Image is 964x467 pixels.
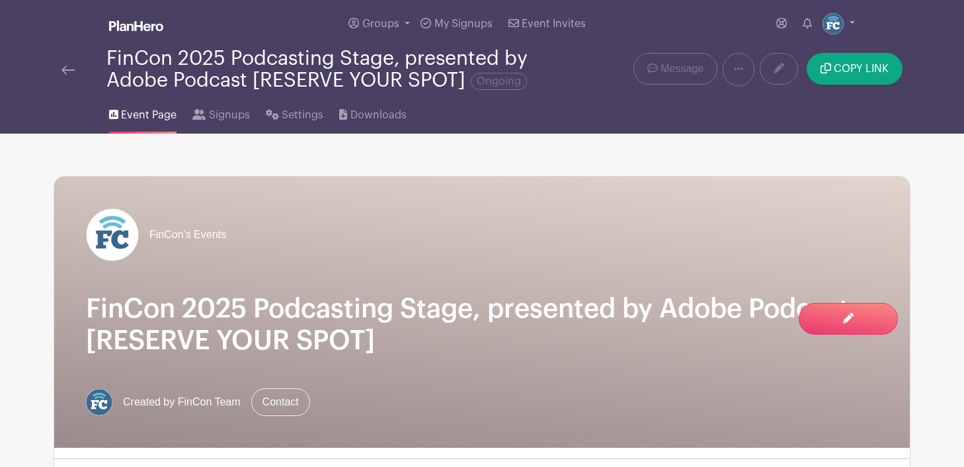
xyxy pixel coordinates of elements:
[61,65,75,75] img: back-arrow-29a5d9b10d5bd6ae65dc969a981735edf675c4d7a1fe02e03b50dbd4ba3cdb55.svg
[149,227,226,243] span: FinCon's Events
[251,388,310,416] a: Contact
[434,19,493,29] span: My Signups
[339,91,406,134] a: Downloads
[192,91,249,134] a: Signups
[522,19,586,29] span: Event Invites
[633,53,717,85] a: Message
[807,53,903,85] button: COPY LINK
[109,91,177,134] a: Event Page
[823,13,844,34] img: FC%20circle.png
[121,107,177,123] span: Event Page
[86,293,878,357] h1: FinCon 2025 Podcasting Stage, presented by Adobe Podcast [RESERVE YOUR SPOT]
[109,21,163,31] img: logo_white-6c42ec7e38ccf1d336a20a19083b03d10ae64f83f12c07503d8b9e83406b4c7d.svg
[282,107,323,123] span: Settings
[661,61,703,77] span: Message
[86,389,112,415] img: FC%20circle.png
[350,107,407,123] span: Downloads
[106,48,535,91] div: FinCon 2025 Podcasting Stage, presented by Adobe Podcast [RESERVE YOUR SPOT]
[266,91,323,134] a: Settings
[86,208,139,261] img: FC%20circle_white.png
[471,73,527,90] span: Ongoing
[209,107,250,123] span: Signups
[123,394,241,410] span: Created by FinCon Team
[834,64,889,74] span: COPY LINK
[362,19,399,29] span: Groups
